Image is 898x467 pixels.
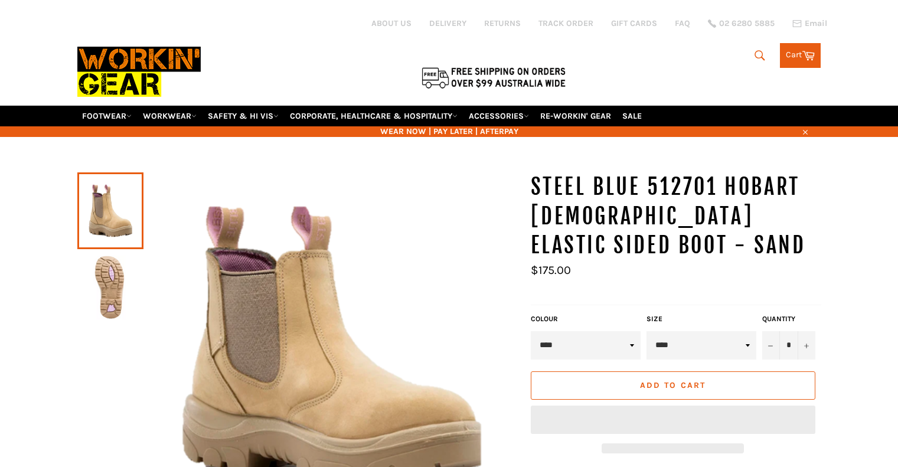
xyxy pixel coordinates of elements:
[429,18,466,29] a: DELIVERY
[77,126,821,137] span: WEAR NOW | PAY LATER | AFTERPAY
[420,65,567,90] img: Flat $9.95 shipping Australia wide
[83,255,138,320] img: STEEL BLUE 512701 HOBART LADIES ELASTIC SIDED BOOT - SAND - Workin' Gear
[77,106,136,126] a: FOOTWEAR
[762,314,815,324] label: Quantity
[464,106,534,126] a: ACCESSORIES
[285,106,462,126] a: CORPORATE, HEALTHCARE & HOSPITALITY
[780,43,821,68] a: Cart
[708,19,775,28] a: 02 6280 5885
[531,172,821,260] h1: STEEL BLUE 512701 HOBART [DEMOGRAPHIC_DATA] ELASTIC SIDED BOOT - SAND
[531,263,571,277] span: $175.00
[538,18,593,29] a: TRACK ORDER
[371,18,412,29] a: ABOUT US
[203,106,283,126] a: SAFETY & HI VIS
[77,38,201,105] img: Workin Gear leaders in Workwear, Safety Boots, PPE, Uniforms. Australia's No.1 in Workwear
[618,106,646,126] a: SALE
[675,18,690,29] a: FAQ
[531,314,641,324] label: COLOUR
[484,18,521,29] a: RETURNS
[798,331,815,360] button: Increase item quantity by one
[531,371,815,400] button: Add to Cart
[535,106,616,126] a: RE-WORKIN' GEAR
[640,380,706,390] span: Add to Cart
[611,18,657,29] a: GIFT CARDS
[805,19,827,28] span: Email
[138,106,201,126] a: WORKWEAR
[719,19,775,28] span: 02 6280 5885
[792,19,827,28] a: Email
[762,331,780,360] button: Reduce item quantity by one
[646,314,756,324] label: Size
